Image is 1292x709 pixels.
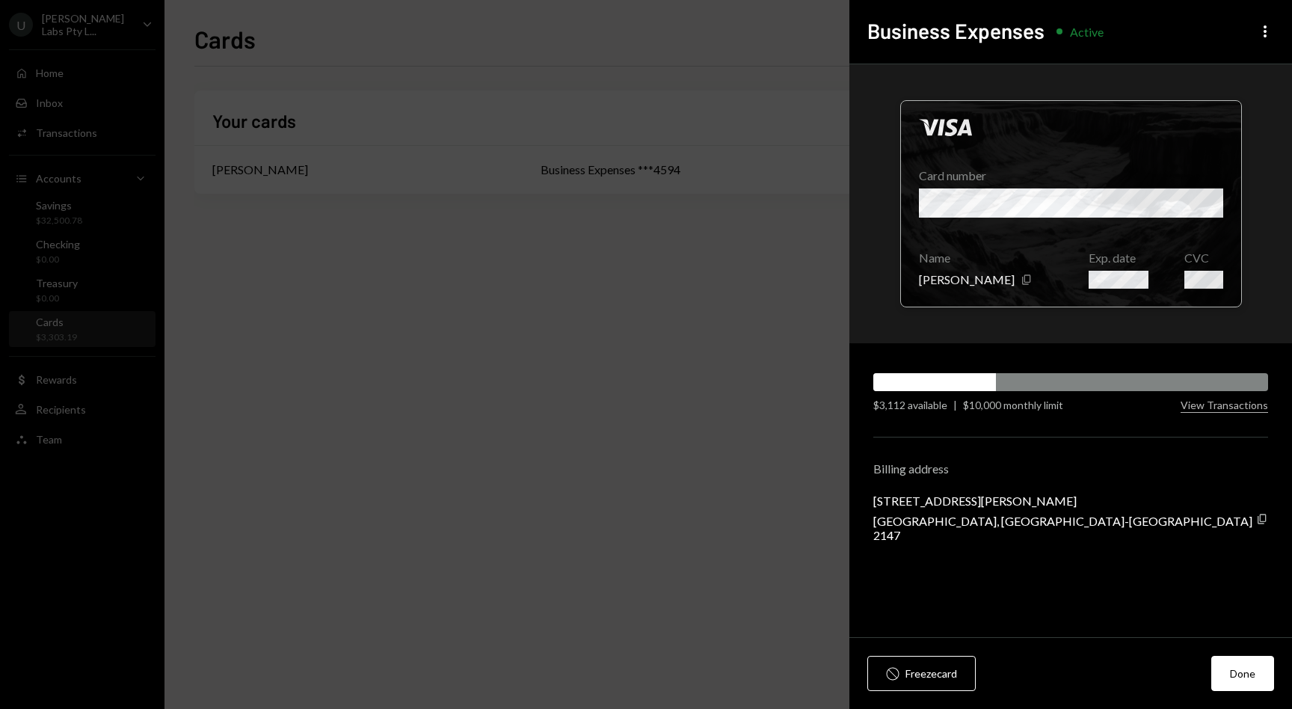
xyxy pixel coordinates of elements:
[873,461,1268,476] div: Billing address
[963,397,1063,413] div: $10,000 monthly limit
[873,514,1256,542] div: [GEOGRAPHIC_DATA], [GEOGRAPHIC_DATA]-[GEOGRAPHIC_DATA] 2147
[1181,399,1268,413] button: View Transactions
[873,494,1256,508] div: [STREET_ADDRESS][PERSON_NAME]
[900,100,1242,307] div: Click to hide
[873,397,947,413] div: $3,112 available
[905,666,957,681] div: Freeze card
[953,397,957,413] div: |
[867,16,1045,46] h2: Business Expenses
[1211,656,1274,691] button: Done
[1070,25,1104,39] div: Active
[867,656,976,691] button: Freezecard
